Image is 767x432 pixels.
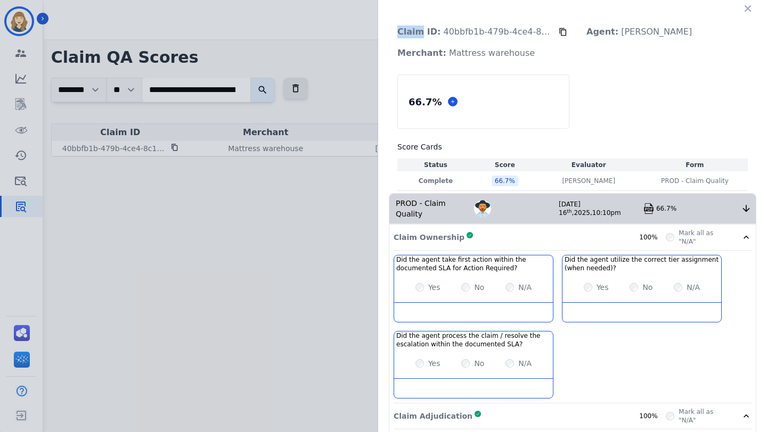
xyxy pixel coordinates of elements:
[492,176,518,186] div: 66.7 %
[397,27,440,37] strong: Claim ID:
[586,27,618,37] strong: Agent:
[389,21,559,43] p: 40bbfb1b-479b-4ce4-8c1b-4c7937d26982
[639,233,666,242] div: 100%
[428,358,440,369] label: Yes
[642,282,652,293] label: No
[474,358,484,369] label: No
[394,411,472,421] p: Claim Adjudication
[518,358,532,369] label: N/A
[578,21,700,43] p: [PERSON_NAME]
[474,282,484,293] label: No
[397,142,748,152] h3: Score Cards
[406,93,444,111] div: 66.7 %
[687,282,700,293] label: N/A
[679,408,728,425] label: Mark all as "N/A"
[656,204,741,213] div: 66.7%
[562,177,615,185] p: [PERSON_NAME]
[567,209,572,214] sup: th
[397,159,474,171] th: Status
[394,232,464,243] p: Claim Ownership
[389,194,474,223] div: PROD - Claim Quality
[474,159,536,171] th: Score
[592,209,621,217] span: 10:10pm
[661,177,729,185] span: PROD - Claim Quality
[399,177,472,185] p: Complete
[565,255,719,272] h3: Did the agent utilize the correct tier assignment (when needed)?
[643,203,654,214] img: qa-pdf.svg
[474,200,491,217] img: Avatar
[428,282,440,293] label: Yes
[597,282,609,293] label: Yes
[389,43,543,64] p: Mattress warehouse
[559,200,643,217] div: [DATE] 16 , 2025 ,
[396,255,551,272] h3: Did the agent take first action within the documented SLA for Action Required?
[396,331,551,348] h3: Did the agent process the claim / resolve the escalation within the documented SLA?
[679,229,728,246] label: Mark all as "N/A"
[518,282,532,293] label: N/A
[639,412,666,420] div: 100%
[642,159,748,171] th: Form
[536,159,642,171] th: Evaluator
[397,48,446,58] strong: Merchant:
